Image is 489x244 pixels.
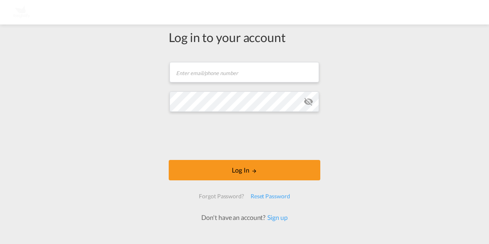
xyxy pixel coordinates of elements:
iframe: reCAPTCHA [183,120,306,152]
button: LOGIN [169,160,320,180]
div: Don't have an account? [192,213,296,222]
div: Log in to your account [169,29,320,46]
div: Reset Password [247,189,293,204]
div: Forgot Password? [196,189,247,204]
a: Sign up [265,213,287,221]
img: 3d225a30cc1e11efa36889090031b57f.png [12,3,31,22]
md-icon: icon-eye-off [304,97,313,106]
input: Enter email/phone number [170,62,319,82]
